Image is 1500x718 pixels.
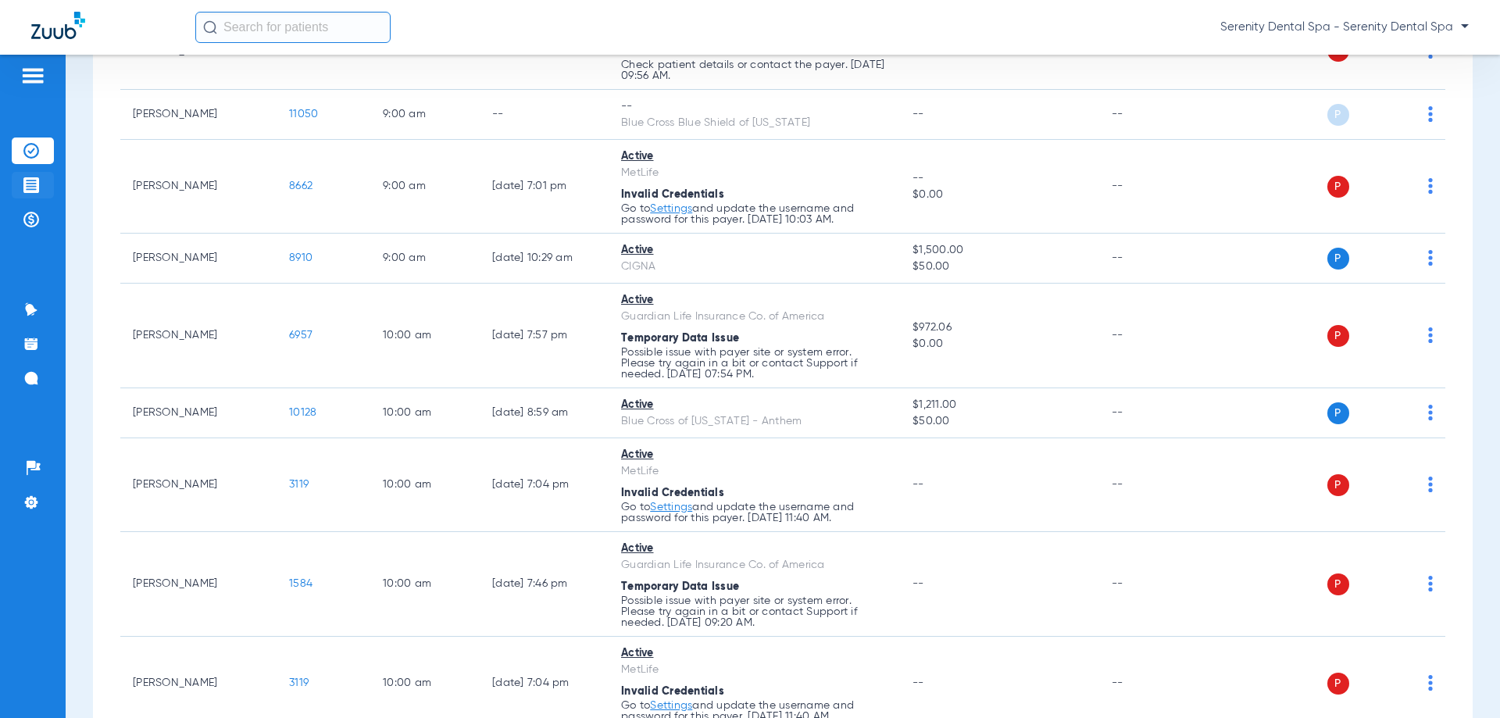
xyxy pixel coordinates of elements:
[912,259,1086,275] span: $50.00
[912,242,1086,259] span: $1,500.00
[289,407,316,418] span: 10128
[1422,643,1500,718] iframe: Chat Widget
[621,645,887,662] div: Active
[480,90,609,140] td: --
[912,397,1086,413] span: $1,211.00
[289,109,318,120] span: 11050
[912,109,924,120] span: --
[621,347,887,380] p: Possible issue with payer site or system error. Please try again in a bit or contact Support if n...
[621,189,724,200] span: Invalid Credentials
[650,203,692,214] a: Settings
[1099,140,1205,234] td: --
[1099,532,1205,637] td: --
[289,180,312,191] span: 8662
[912,320,1086,336] span: $972.06
[120,388,277,438] td: [PERSON_NAME]
[370,140,480,234] td: 9:00 AM
[120,284,277,388] td: [PERSON_NAME]
[621,413,887,430] div: Blue Cross of [US_STATE] - Anthem
[621,292,887,309] div: Active
[480,234,609,284] td: [DATE] 10:29 AM
[621,309,887,325] div: Guardian Life Insurance Co. of America
[1099,284,1205,388] td: --
[1327,573,1349,595] span: P
[1220,20,1469,35] span: Serenity Dental Spa - Serenity Dental Spa
[1099,388,1205,438] td: --
[120,90,277,140] td: [PERSON_NAME]
[912,336,1086,352] span: $0.00
[621,203,887,225] p: Go to and update the username and password for this payer. [DATE] 10:03 AM.
[621,115,887,131] div: Blue Cross Blue Shield of [US_STATE]
[621,502,887,523] p: Go to and update the username and password for this payer. [DATE] 11:40 AM.
[289,578,312,589] span: 1584
[480,140,609,234] td: [DATE] 7:01 PM
[621,333,739,344] span: Temporary Data Issue
[370,234,480,284] td: 9:00 AM
[621,557,887,573] div: Guardian Life Insurance Co. of America
[621,98,887,115] div: --
[621,148,887,165] div: Active
[289,479,309,490] span: 3119
[195,12,391,43] input: Search for patients
[621,595,887,628] p: Possible issue with payer site or system error. Please try again in a bit or contact Support if n...
[1428,477,1433,492] img: group-dot-blue.svg
[621,463,887,480] div: MetLife
[1327,104,1349,126] span: P
[1099,90,1205,140] td: --
[289,45,316,56] span: 11033
[1099,438,1205,532] td: --
[289,330,312,341] span: 6957
[480,388,609,438] td: [DATE] 8:59 AM
[912,45,924,56] span: --
[480,532,609,637] td: [DATE] 7:46 PM
[1327,673,1349,695] span: P
[1099,234,1205,284] td: --
[1327,176,1349,198] span: P
[370,284,480,388] td: 10:00 AM
[120,140,277,234] td: [PERSON_NAME]
[912,479,924,490] span: --
[650,700,692,711] a: Settings
[370,532,480,637] td: 10:00 AM
[621,447,887,463] div: Active
[621,581,739,592] span: Temporary Data Issue
[1428,178,1433,194] img: group-dot-blue.svg
[912,170,1086,187] span: --
[31,12,85,39] img: Zuub Logo
[621,45,716,56] span: Patient Not Found
[370,90,480,140] td: 9:00 AM
[912,413,1086,430] span: $50.00
[1428,106,1433,122] img: group-dot-blue.svg
[621,397,887,413] div: Active
[289,677,309,688] span: 3119
[1327,474,1349,496] span: P
[912,677,924,688] span: --
[621,259,887,275] div: CIGNA
[120,234,277,284] td: [PERSON_NAME]
[621,686,724,697] span: Invalid Credentials
[480,438,609,532] td: [DATE] 7:04 PM
[1428,327,1433,343] img: group-dot-blue.svg
[120,438,277,532] td: [PERSON_NAME]
[120,532,277,637] td: [PERSON_NAME]
[621,242,887,259] div: Active
[480,284,609,388] td: [DATE] 7:57 PM
[203,20,217,34] img: Search Icon
[289,252,312,263] span: 8910
[1428,250,1433,266] img: group-dot-blue.svg
[650,502,692,513] a: Settings
[1428,405,1433,420] img: group-dot-blue.svg
[621,662,887,678] div: MetLife
[621,165,887,181] div: MetLife
[912,578,924,589] span: --
[20,66,45,85] img: hamburger-icon
[912,187,1086,203] span: $0.00
[621,541,887,557] div: Active
[621,488,724,498] span: Invalid Credentials
[1327,325,1349,347] span: P
[370,388,480,438] td: 10:00 AM
[1327,248,1349,270] span: P
[1428,576,1433,591] img: group-dot-blue.svg
[1327,402,1349,424] span: P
